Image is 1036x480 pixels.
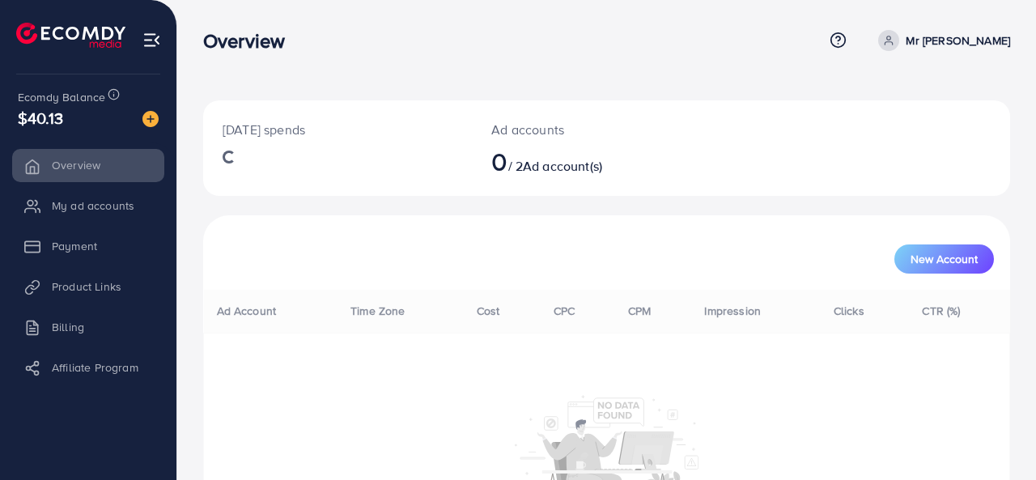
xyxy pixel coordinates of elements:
p: Ad accounts [491,120,654,139]
h3: Overview [203,29,298,53]
img: menu [142,31,161,49]
span: Ad account(s) [523,157,602,175]
img: logo [16,23,125,48]
button: New Account [894,244,994,274]
span: New Account [911,253,978,265]
span: 0 [491,142,507,180]
p: Mr [PERSON_NAME] [906,31,1010,50]
img: image [142,111,159,127]
a: Mr [PERSON_NAME] [872,30,1010,51]
span: $40.13 [18,106,63,130]
span: Ecomdy Balance [18,89,105,105]
h2: / 2 [491,146,654,176]
p: [DATE] spends [223,120,452,139]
